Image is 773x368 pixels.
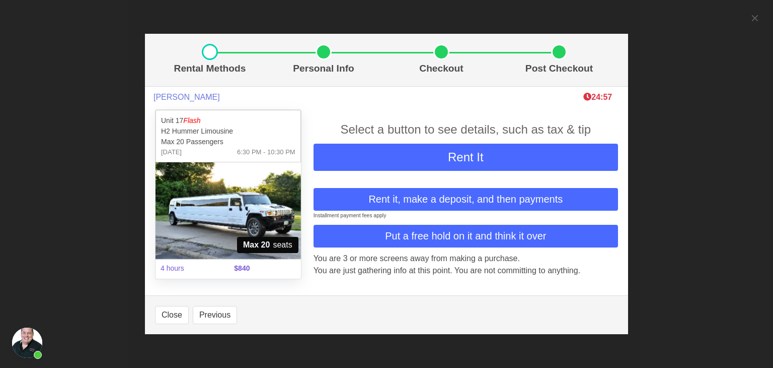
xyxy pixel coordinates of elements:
[161,147,182,157] span: [DATE]
[583,93,612,101] b: 24:57
[314,120,618,139] div: Select a button to see details, such as tax & tip
[583,93,612,101] span: The clock is ticking ⁠— this timer shows how long we'll hold this limo during checkout. If time r...
[314,212,386,218] small: Installment payment fees apply
[243,239,270,251] strong: Max 20
[159,62,261,76] p: Rental Methods
[314,253,618,265] p: You are 3 or more screens away from making a purchase.
[314,144,618,171] button: Rent It
[448,150,484,164] span: Rent It
[269,62,378,76] p: Personal Info
[183,116,200,125] em: Flash
[368,192,563,207] span: Rent it, make a deposit, and then payments
[385,228,546,243] span: Put a free hold on it and think it over
[161,137,295,147] p: Max 20 Passengers
[504,62,614,76] p: Post Checkout
[161,126,295,137] p: H2 Hummer Limousine
[314,225,618,248] button: Put a free hold on it and think it over
[314,265,618,277] p: You are just gathering info at this point. You are not committing to anything.
[314,188,618,211] button: Rent it, make a deposit, and then payments
[386,62,496,76] p: Checkout
[156,162,301,259] img: 17%2001.jpg
[193,306,237,324] button: Previous
[161,115,295,126] p: Unit 17
[153,92,220,102] span: [PERSON_NAME]
[154,257,228,280] span: 4 hours
[237,237,298,253] span: seats
[12,328,42,358] div: Open chat
[155,306,189,324] button: Close
[237,147,295,157] span: 6:30 PM - 10:30 PM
